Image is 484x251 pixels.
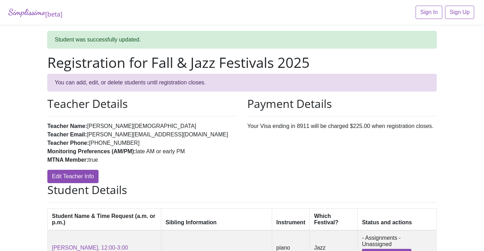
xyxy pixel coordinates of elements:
[47,122,237,130] li: [PERSON_NAME][DEMOGRAPHIC_DATA]
[445,6,474,19] a: Sign Up
[47,170,99,183] a: Edit Teacher Info
[47,183,437,197] h2: Student Details
[416,6,442,19] a: Sign In
[52,245,128,251] a: [PERSON_NAME], 12:00-3:00
[47,97,237,110] h2: Teacher Details
[242,97,442,183] div: Your Visa ending in 8911 will be charged $225.00 when registration closes.
[247,97,437,110] h2: Payment Details
[310,208,358,230] th: Which Festival?
[47,157,88,163] strong: MTNA Member:
[45,10,62,18] sub: [beta]
[47,148,136,154] strong: Monitoring Preferences (AM/PM):
[47,139,237,147] li: [PHONE_NUMBER]
[47,147,237,156] li: late AM or early PM
[47,123,87,129] strong: Teacher Name:
[8,6,62,19] a: Simplissimo[beta]
[47,156,237,164] li: true
[47,131,87,137] strong: Teacher Email:
[48,208,161,230] th: Student Name & Time Request (a.m. or p.m.)
[47,31,437,49] div: Student was successfully updated.
[47,74,437,91] div: You can add, edit, or delete students until registration closes.
[272,208,310,230] th: Instrument
[161,208,272,230] th: Sibling Information
[47,130,237,139] li: [PERSON_NAME][EMAIL_ADDRESS][DOMAIN_NAME]
[47,54,437,71] h1: Registration for Fall & Jazz Festivals 2025
[47,140,89,146] strong: Teacher Phone:
[358,208,437,230] th: Status and actions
